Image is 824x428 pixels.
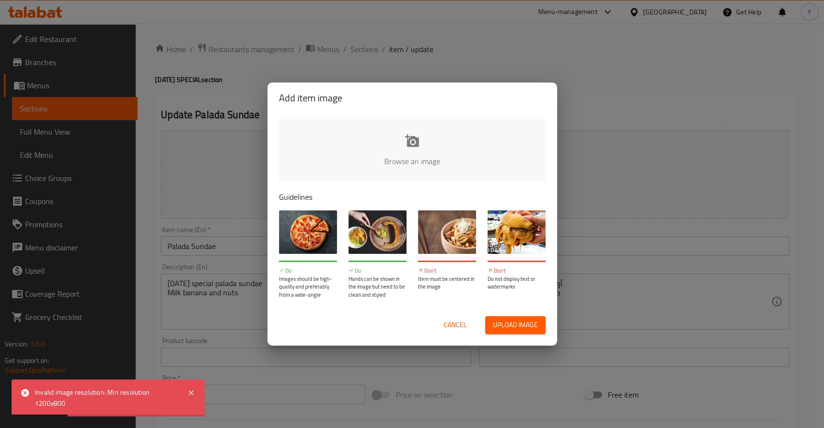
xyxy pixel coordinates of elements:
[493,319,538,331] span: Upload image
[349,267,406,275] p: Do
[440,316,471,334] button: Cancel
[279,275,337,299] p: Images should be high-quality and preferably from a wide-angle
[279,191,545,203] p: Guidelines
[349,275,406,299] p: Hands can be shown in the image but need to be clean and styled
[279,210,337,254] img: guide-img-1@3x.jpg
[418,275,476,291] p: Item must be centered in the image
[279,267,337,275] p: Do
[485,316,545,334] button: Upload image
[488,275,545,291] p: Do not display text or watermarks
[488,267,545,275] p: Don't
[349,210,406,254] img: guide-img-2@3x.jpg
[418,210,476,254] img: guide-img-3@3x.jpg
[488,210,545,254] img: guide-img-4@3x.jpg
[444,319,467,331] span: Cancel
[279,90,545,106] h2: Add item image
[35,387,178,409] div: Invalid image resolution: Min resolution 1200x800
[418,267,476,275] p: Don't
